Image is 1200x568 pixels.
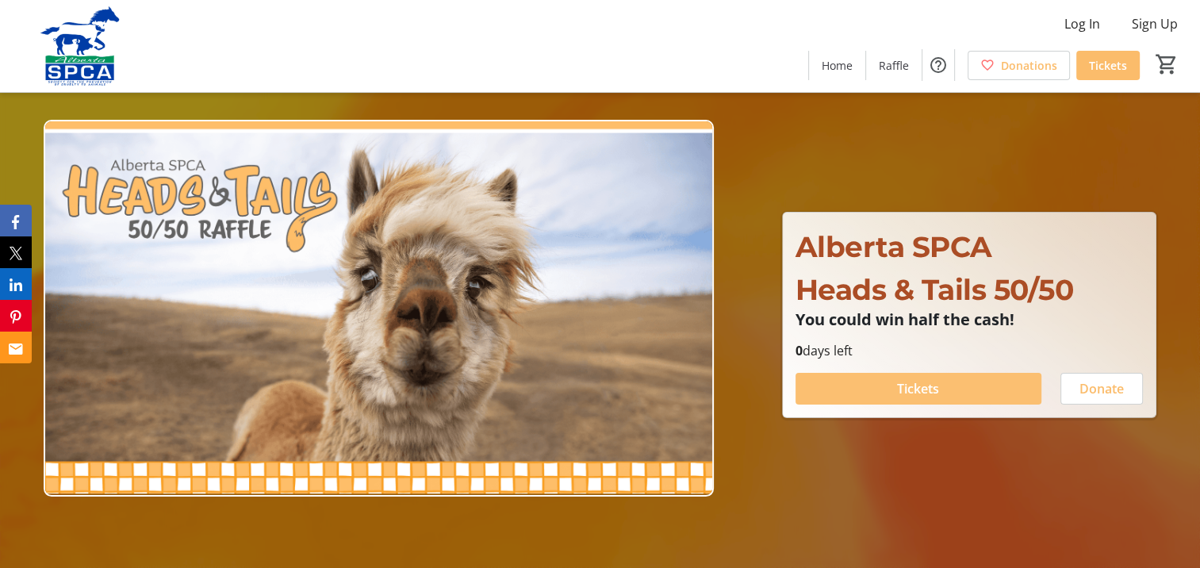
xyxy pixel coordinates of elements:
button: Donate [1060,373,1143,405]
button: Tickets [796,373,1041,405]
span: Sign Up [1132,14,1178,33]
span: Raffle [879,57,909,74]
button: Help [922,49,954,81]
a: Tickets [1076,51,1140,80]
button: Sign Up [1119,11,1190,36]
span: Donations [1001,57,1057,74]
span: 0 [796,342,803,359]
span: Home [822,57,853,74]
span: Heads & Tails 50/50 [796,272,1074,307]
span: Tickets [897,379,939,398]
button: Log In [1052,11,1113,36]
p: You could win half the cash! [796,311,1143,328]
p: days left [796,341,1143,360]
span: Log In [1064,14,1100,33]
button: Cart [1152,50,1181,79]
a: Home [809,51,865,80]
span: Donate [1079,379,1124,398]
img: Campaign CTA Media Photo [44,120,714,497]
span: Alberta SPCA [796,229,992,264]
a: Donations [968,51,1070,80]
span: Tickets [1089,57,1127,74]
img: Alberta SPCA's Logo [10,6,151,86]
a: Raffle [866,51,922,80]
